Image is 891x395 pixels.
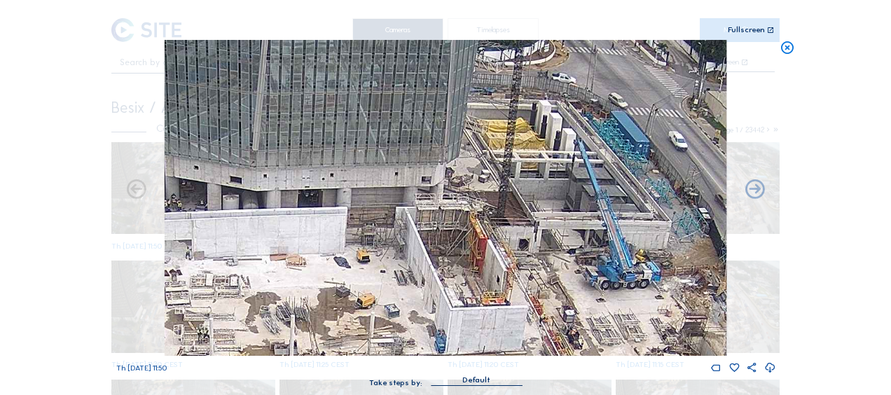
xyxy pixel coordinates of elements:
span: Th [DATE] 11:50 [116,363,167,373]
i: Back [743,179,766,202]
div: Take steps by: [369,379,422,387]
div: Default [462,374,490,387]
div: Default [431,374,522,385]
img: Image [165,40,726,356]
i: Forward [125,179,148,202]
div: Fullscreen [728,26,765,34]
